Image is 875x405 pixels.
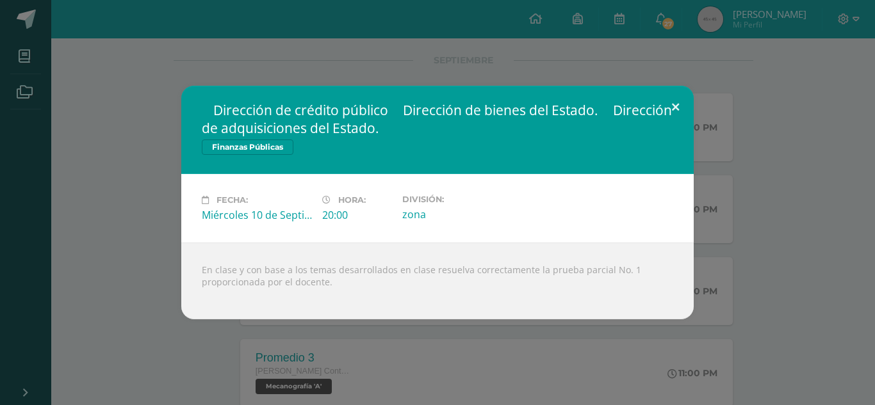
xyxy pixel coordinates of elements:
h2:  Dirección de crédito público  Dirección de bienes del Estado.  Dirección de adquisiciones del... [202,101,673,137]
div: En clase y con base a los temas desarrollados en clase resuelva correctamente la prueba parcial N... [181,242,694,319]
span: Hora: [338,195,366,205]
div: zona [402,207,512,221]
button: Close (Esc) [657,86,694,129]
div: Miércoles 10 de Septiembre [202,208,312,222]
span: Finanzas Públicas [202,139,293,155]
label: División: [402,195,512,204]
span: Fecha: [217,195,248,205]
div: 20:00 [322,208,392,222]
